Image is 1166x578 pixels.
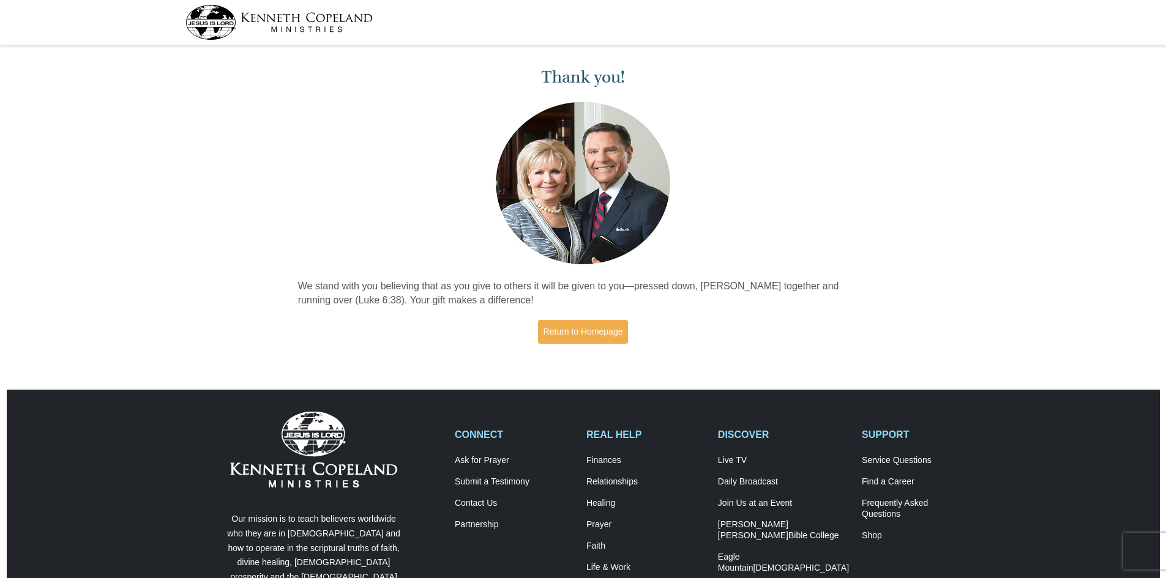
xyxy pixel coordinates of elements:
[538,320,629,344] a: Return to Homepage
[862,498,981,520] a: Frequently AskedQuestions
[455,455,574,466] a: Ask for Prayer
[586,562,705,573] a: Life & Work
[586,498,705,509] a: Healing
[718,498,849,509] a: Join Us at an Event
[455,429,574,440] h2: CONNECT
[455,476,574,487] a: Submit a Testimony
[586,519,705,530] a: Prayer
[718,552,849,574] a: Eagle Mountain[DEMOGRAPHIC_DATA]
[718,476,849,487] a: Daily Broadcast
[298,280,869,308] p: We stand with you believing that as you give to others it will be given to you—pressed down, [PER...
[586,541,705,552] a: Faith
[862,429,981,440] h2: SUPPORT
[753,563,849,572] span: [DEMOGRAPHIC_DATA]
[455,519,574,530] a: Partnership
[455,498,574,509] a: Contact Us
[586,455,705,466] a: Finances
[862,530,981,541] a: Shop
[718,455,849,466] a: Live TV
[298,67,869,87] h1: Thank you!
[862,455,981,466] a: Service Questions
[230,412,397,487] img: Kenneth Copeland Ministries
[718,429,849,440] h2: DISCOVER
[586,429,705,440] h2: REAL HELP
[718,519,849,541] a: [PERSON_NAME] [PERSON_NAME]Bible College
[586,476,705,487] a: Relationships
[493,99,673,267] img: Kenneth and Gloria
[185,5,373,40] img: kcm-header-logo.svg
[862,476,981,487] a: Find a Career
[788,530,839,540] span: Bible College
